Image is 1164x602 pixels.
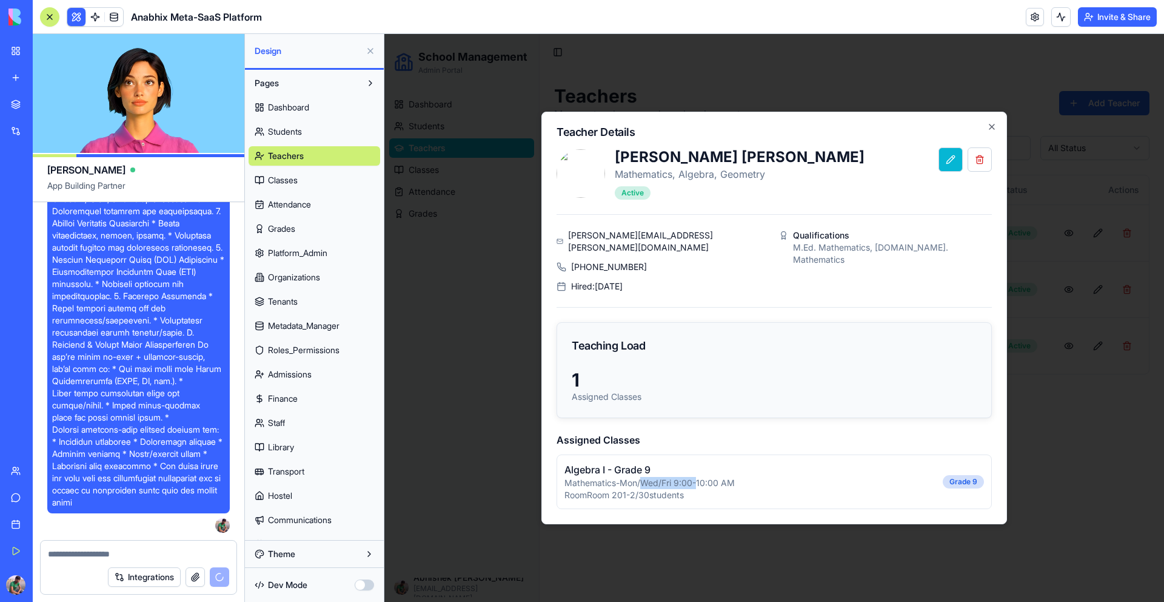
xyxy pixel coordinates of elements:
[409,208,607,232] p: M.Ed. Mathematics, [DOMAIN_NAME]. Mathematics
[249,510,380,530] a: Communications
[268,490,292,502] span: Hostel
[249,544,380,564] button: Theme
[249,413,380,433] a: Staff
[249,219,380,238] a: Grades
[187,357,592,369] p: Assigned Classes
[249,535,380,554] a: Calendar
[268,393,298,405] span: Finance
[249,292,380,311] a: Tenants
[268,174,298,186] span: Classes
[268,223,295,235] span: Grades
[249,146,380,166] a: Teachers
[268,150,304,162] span: Teachers
[268,247,327,259] span: Platform_Admin
[230,152,266,166] div: Active
[249,171,380,190] a: Classes
[249,73,361,93] button: Pages
[187,227,263,239] span: [PHONE_NUMBER]
[6,575,25,595] img: ACg8ocIeLwo_0WkYGk5ykND12gY21Y36VX5A8fZTjeNDdHRJJ7kD0nc=s96-c
[187,246,238,259] span: Hired: [DATE]
[268,344,339,356] span: Roles_Permissions
[47,163,125,177] span: [PERSON_NAME]
[268,101,309,113] span: Dashboard
[187,303,592,320] div: Teaching Load
[249,122,380,141] a: Students
[108,567,181,587] button: Integrations
[230,113,480,133] h2: [PERSON_NAME] [PERSON_NAME]
[249,195,380,214] a: Attendance
[184,195,385,220] span: [PERSON_NAME][EMAIL_ADDRESS][PERSON_NAME][DOMAIN_NAME]
[249,98,380,117] a: Dashboard
[47,180,230,201] span: App Building Partner
[255,45,361,57] span: Design
[268,296,298,308] span: Tenants
[249,316,380,336] a: Metadata_Manager
[131,10,262,24] span: Anabhix Meta-SaaS Platform
[268,417,285,429] span: Staff
[249,365,380,384] a: Admissions
[249,438,380,457] a: Library
[268,368,312,380] span: Admissions
[268,579,307,591] span: Dev Mode
[180,443,350,455] p: Mathematics - Mon/Wed/Fri 9:00-10:00 AM
[215,518,230,533] img: ACg8ocIeLwo_0WkYGk5ykND12gY21Y36VX5A8fZTjeNDdHRJJ7kD0nc=s96-c
[8,8,84,25] img: logo
[268,271,320,283] span: Organizations
[249,389,380,408] a: Finance
[249,486,380,506] a: Hostel
[1078,7,1157,27] button: Invite & Share
[172,399,607,413] h3: Assigned Classes
[268,514,332,526] span: Communications
[268,538,302,550] span: Calendar
[172,93,607,104] h2: Teacher Details
[255,77,279,89] span: Pages
[187,335,592,357] p: 1
[268,465,304,478] span: Transport
[268,126,302,138] span: Students
[180,428,350,443] p: Algebra I - Grade 9
[409,195,607,208] p: Qualifications
[268,441,294,453] span: Library
[230,133,480,147] p: Mathematics, Algebra, Geometry
[268,198,311,211] span: Attendance
[249,340,380,360] a: Roles_Permissions
[558,441,600,455] div: Grade 9
[249,243,380,263] a: Platform_Admin
[268,320,339,332] span: Metadata_Manager
[172,115,221,164] img: redirect
[249,268,380,287] a: Organizations
[249,462,380,481] a: Transport
[180,455,350,467] p: Room Room 201 - 2 / 30 students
